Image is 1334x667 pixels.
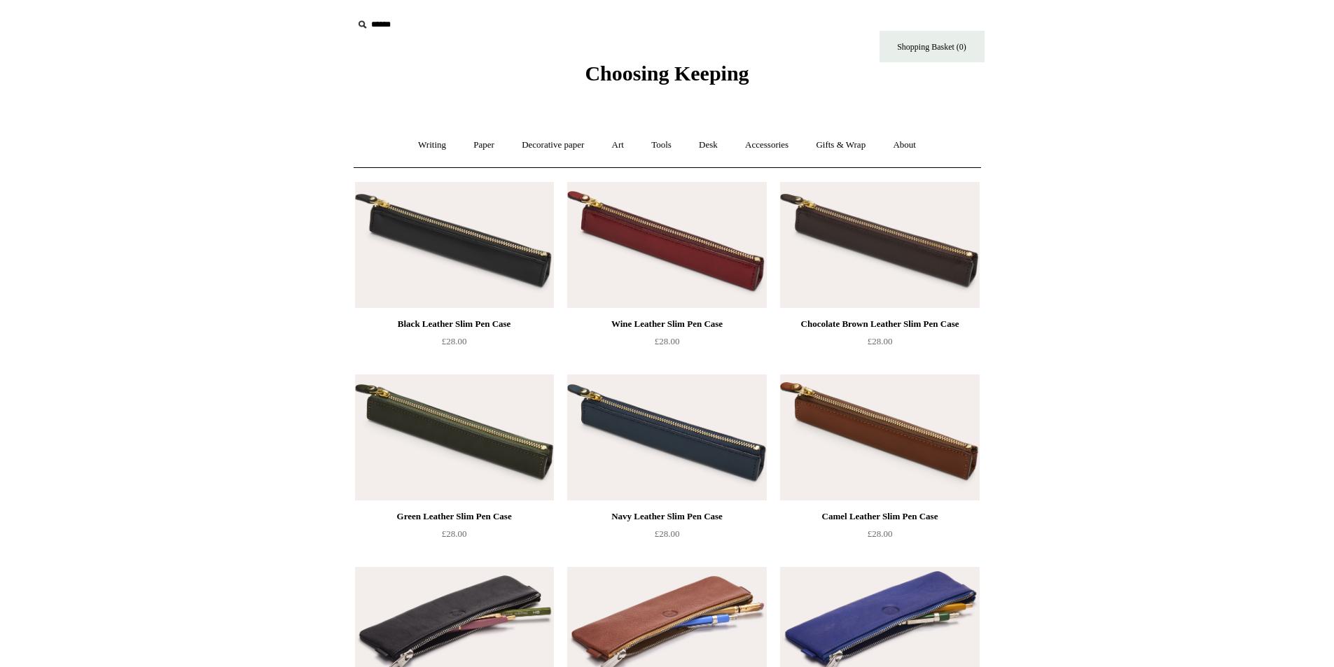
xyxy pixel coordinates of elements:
div: Navy Leather Slim Pen Case [571,508,763,525]
span: £28.00 [868,336,893,346]
img: Navy Leather Slim Pen Case [567,374,766,500]
a: Camel Leather Slim Pen Case Camel Leather Slim Pen Case [780,374,979,500]
a: Navy Leather Slim Pen Case £28.00 [567,508,766,566]
div: Camel Leather Slim Pen Case [784,508,975,525]
a: Camel Leather Slim Pen Case £28.00 [780,508,979,566]
img: Black Leather Slim Pen Case [355,182,554,308]
a: Tools [639,127,684,164]
a: Wine Leather Slim Pen Case Wine Leather Slim Pen Case [567,182,766,308]
a: Desk [686,127,730,164]
a: Navy Leather Slim Pen Case Navy Leather Slim Pen Case [567,374,766,500]
div: Green Leather Slim Pen Case [359,508,550,525]
a: Choosing Keeping [585,73,749,83]
img: Camel Leather Slim Pen Case [780,374,979,500]
a: Green Leather Slim Pen Case £28.00 [355,508,554,566]
a: Wine Leather Slim Pen Case £28.00 [567,316,766,373]
a: Black Leather Slim Pen Case £28.00 [355,316,554,373]
a: Gifts & Wrap [803,127,878,164]
span: £28.00 [442,336,467,346]
a: Art [599,127,637,164]
span: £28.00 [868,528,893,539]
img: Wine Leather Slim Pen Case [567,182,766,308]
a: Paper [461,127,507,164]
img: Chocolate Brown Leather Slim Pen Case [780,182,979,308]
span: £28.00 [655,336,680,346]
a: Decorative paper [509,127,597,164]
img: Green Leather Slim Pen Case [355,374,554,500]
a: Black Leather Slim Pen Case Black Leather Slim Pen Case [355,182,554,308]
span: Choosing Keeping [585,62,749,85]
div: Black Leather Slim Pen Case [359,316,550,332]
a: Writing [405,127,459,164]
a: Chocolate Brown Leather Slim Pen Case £28.00 [780,316,979,373]
a: Accessories [732,127,801,164]
a: Chocolate Brown Leather Slim Pen Case Chocolate Brown Leather Slim Pen Case [780,182,979,308]
span: £28.00 [442,528,467,539]
a: Green Leather Slim Pen Case Green Leather Slim Pen Case [355,374,554,500]
div: Chocolate Brown Leather Slim Pen Case [784,316,975,332]
a: Shopping Basket (0) [880,31,985,62]
span: £28.00 [655,528,680,539]
a: About [880,127,929,164]
div: Wine Leather Slim Pen Case [571,316,763,332]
